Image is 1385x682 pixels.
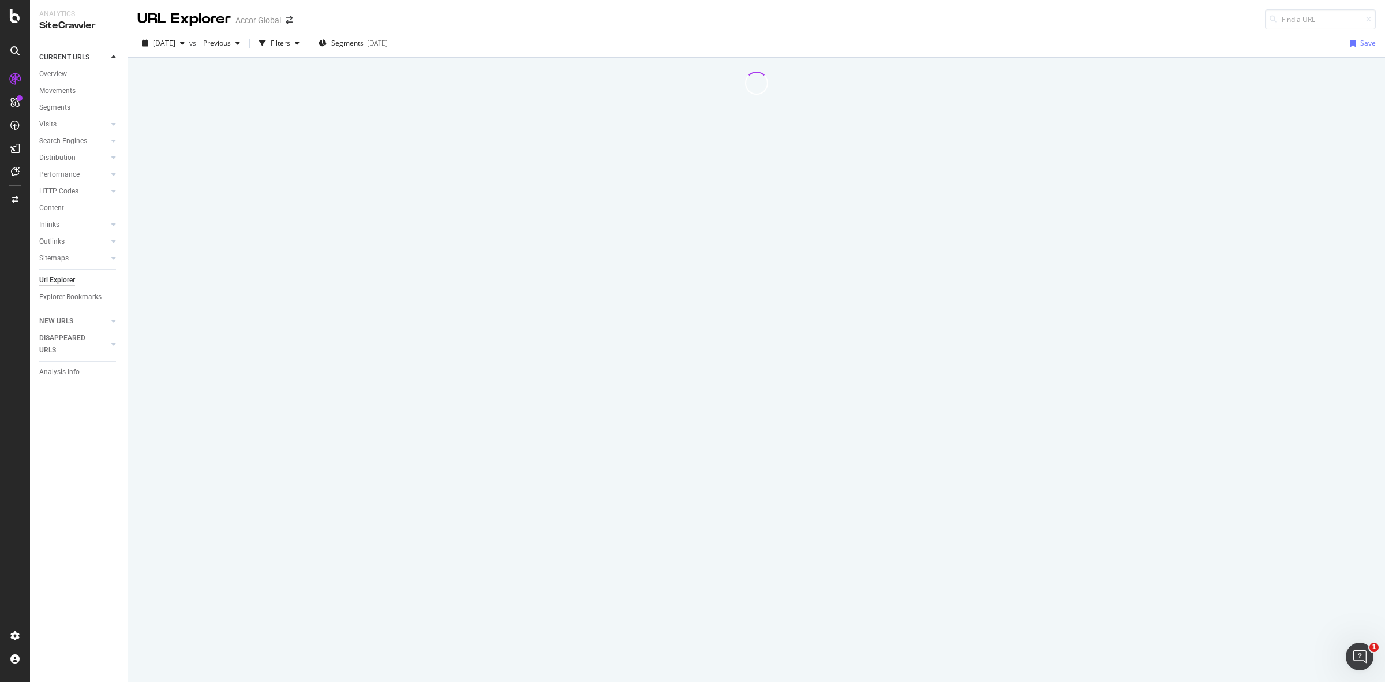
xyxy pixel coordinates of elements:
a: Sitemaps [39,252,108,264]
div: HTTP Codes [39,185,78,197]
span: Segments [331,38,364,48]
div: Outlinks [39,236,65,248]
button: Filters [254,34,304,53]
div: SiteCrawler [39,19,118,32]
a: Inlinks [39,219,108,231]
div: Overview [39,68,67,80]
a: Performance [39,169,108,181]
div: arrow-right-arrow-left [286,16,293,24]
a: Overview [39,68,119,80]
button: Save [1346,34,1376,53]
div: Search Engines [39,135,87,147]
div: Analysis Info [39,366,80,378]
a: Distribution [39,152,108,164]
div: Visits [39,118,57,131]
input: Find a URL [1265,9,1376,29]
div: CURRENT URLS [39,51,89,64]
button: [DATE] [137,34,189,53]
div: Content [39,202,64,214]
a: DISAPPEARED URLS [39,332,108,356]
a: Search Engines [39,135,108,147]
a: CURRENT URLS [39,51,108,64]
div: NEW URLS [39,315,73,327]
div: DISAPPEARED URLS [39,332,98,356]
a: Outlinks [39,236,108,248]
div: URL Explorer [137,9,231,29]
button: Previous [199,34,245,53]
a: Analysis Info [39,366,119,378]
div: [DATE] [367,38,388,48]
iframe: Intercom live chat [1346,643,1373,670]
a: Content [39,202,119,214]
div: Performance [39,169,80,181]
div: Url Explorer [39,274,75,286]
span: vs [189,38,199,48]
div: Movements [39,85,76,97]
a: Movements [39,85,119,97]
div: Filters [271,38,290,48]
span: 1 [1369,643,1379,652]
div: Distribution [39,152,76,164]
span: 2025 Aug. 6th [153,38,175,48]
a: HTTP Codes [39,185,108,197]
div: Explorer Bookmarks [39,291,102,303]
a: Visits [39,118,108,131]
a: NEW URLS [39,315,108,327]
div: Sitemaps [39,252,69,264]
span: Previous [199,38,231,48]
div: Segments [39,102,70,114]
a: Segments [39,102,119,114]
a: Url Explorer [39,274,119,286]
div: Inlinks [39,219,59,231]
div: Save [1360,38,1376,48]
div: Analytics [39,9,118,19]
a: Explorer Bookmarks [39,291,119,303]
div: Accor Global [235,14,281,26]
button: Segments[DATE] [314,34,392,53]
